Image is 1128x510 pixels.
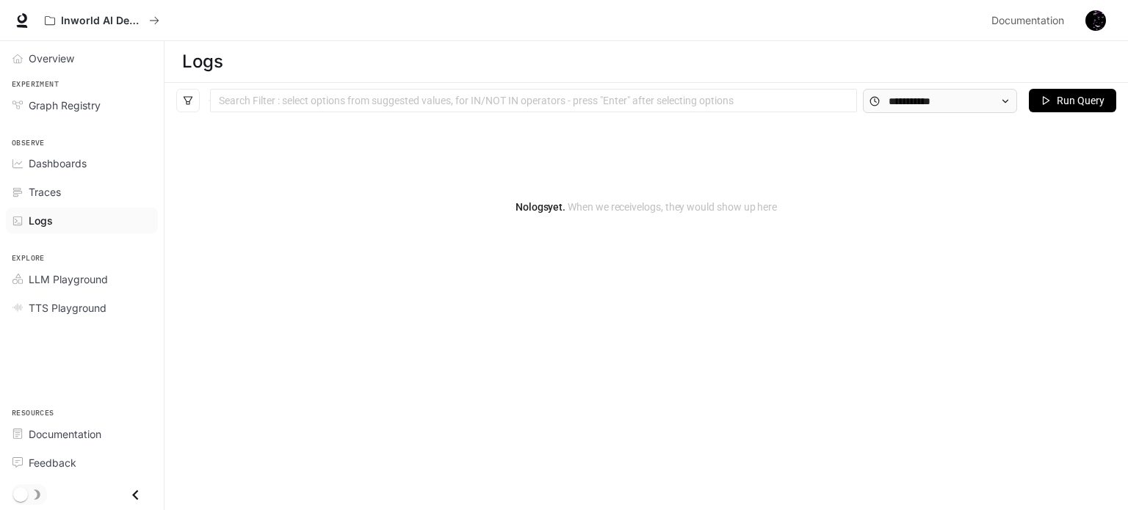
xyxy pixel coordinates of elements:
a: Overview [6,45,158,71]
span: LLM Playground [29,272,108,287]
a: Documentation [6,421,158,447]
img: User avatar [1085,10,1106,31]
span: Logs [29,213,53,228]
button: filter [176,89,200,112]
span: Run Query [1057,92,1104,109]
p: Inworld AI Demos [61,15,143,27]
span: Dashboards [29,156,87,171]
a: Documentation [986,6,1075,35]
a: Logs [6,208,158,233]
span: Graph Registry [29,98,101,113]
button: All workspaces [38,6,166,35]
a: LLM Playground [6,266,158,292]
span: When we receive logs , they would show up here [565,201,777,213]
span: Feedback [29,455,76,470]
span: Overview [29,51,74,66]
a: Traces [6,179,158,205]
a: Feedback [6,450,158,476]
h1: Logs [182,47,223,76]
a: Graph Registry [6,92,158,118]
span: filter [183,95,193,106]
span: Traces [29,184,61,200]
a: Dashboards [6,150,158,176]
span: Documentation [29,426,101,442]
article: No logs yet. [516,199,777,215]
span: Documentation [991,12,1064,30]
button: Close drawer [119,480,152,510]
a: TTS Playground [6,295,158,321]
button: Run Query [1029,89,1116,112]
span: Dark mode toggle [13,486,28,502]
span: TTS Playground [29,300,106,316]
button: User avatar [1081,6,1110,35]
